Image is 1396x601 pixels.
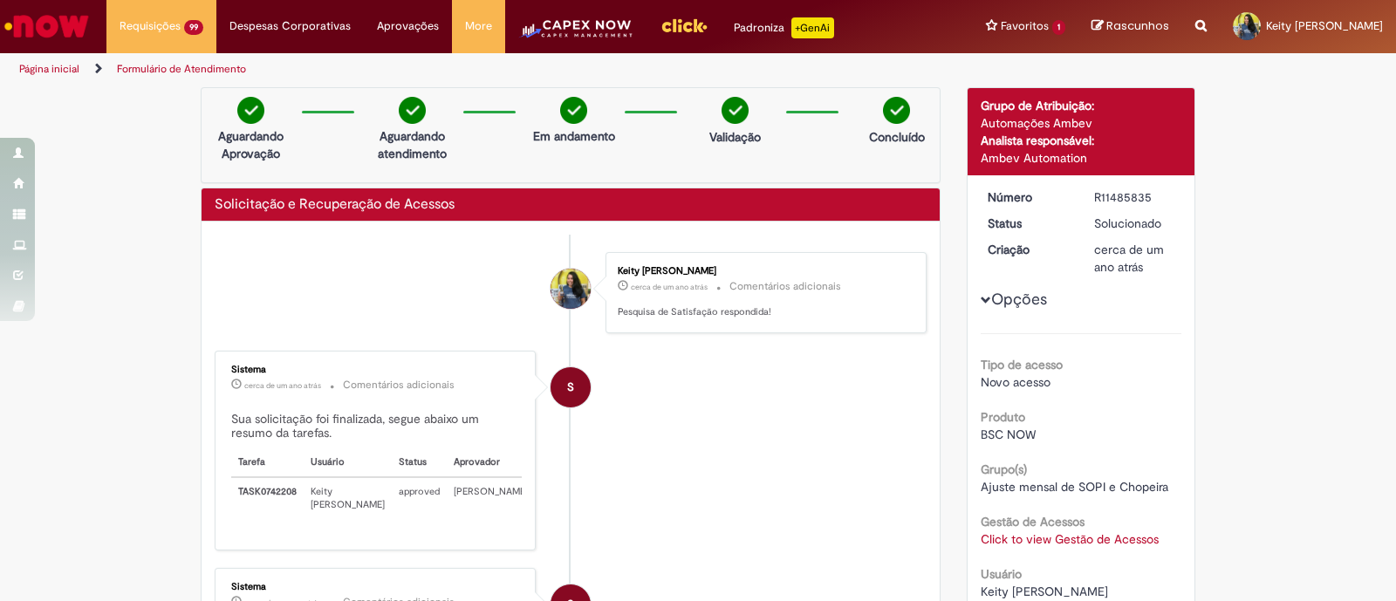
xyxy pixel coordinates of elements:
[1094,215,1175,232] div: Solucionado
[244,380,321,391] span: cerca de um ano atrás
[729,279,841,294] small: Comentários adicionais
[1106,17,1169,34] span: Rascunhos
[304,448,392,477] th: Usuário
[447,477,535,519] td: [PERSON_NAME]
[392,448,447,477] th: Status
[981,479,1168,495] span: Ajuste mensal de SOPI e Chopeira
[551,367,591,407] div: System
[981,409,1025,425] b: Produto
[370,127,455,162] p: Aguardando atendimento
[215,197,455,213] h2: Solicitação e Recuperação de Acessos Histórico de tíquete
[1091,18,1169,35] a: Rascunhos
[551,269,591,309] div: Keity Magalhaes de Souza
[117,62,246,76] a: Formulário de Atendimento
[231,413,522,440] h5: Sua solicitação foi finalizada, segue abaixo um resumo da tarefas.
[377,17,439,35] span: Aprovações
[975,241,1082,258] dt: Criação
[660,12,708,38] img: click_logo_yellow_360x200.png
[533,127,615,145] p: Em andamento
[791,17,834,38] p: +GenAi
[981,149,1182,167] div: Ambev Automation
[13,53,918,85] ul: Trilhas de página
[1266,18,1383,33] span: Keity [PERSON_NAME]
[981,132,1182,149] div: Analista responsável:
[304,477,392,519] td: Keity [PERSON_NAME]
[981,114,1182,132] div: Automações Ambev
[975,215,1082,232] dt: Status
[231,582,522,592] div: Sistema
[567,366,574,408] span: S
[2,9,92,44] img: ServiceNow
[209,127,293,162] p: Aguardando Aprovação
[631,282,708,292] span: cerca de um ano atrás
[120,17,181,35] span: Requisições
[465,17,492,35] span: More
[1094,242,1164,275] time: 10/05/2024 09:15:52
[981,357,1063,372] b: Tipo de acesso
[229,17,351,35] span: Despesas Corporativas
[518,17,634,52] img: CapexLogo5.png
[244,380,321,391] time: 10/05/2024 14:59:39
[399,97,426,124] img: check-circle-green.png
[722,97,749,124] img: check-circle-green.png
[19,62,79,76] a: Página inicial
[734,17,834,38] div: Padroniza
[981,566,1022,582] b: Usuário
[184,20,203,35] span: 99
[981,374,1050,390] span: Novo acesso
[981,97,1182,114] div: Grupo de Atribuição:
[1094,242,1164,275] span: cerca de um ano atrás
[1001,17,1049,35] span: Favoritos
[709,128,761,146] p: Validação
[231,477,304,519] th: TASK0742208
[869,128,925,146] p: Concluído
[231,365,522,375] div: Sistema
[618,305,908,319] p: Pesquisa de Satisfação respondida!
[231,448,304,477] th: Tarefa
[981,427,1036,442] span: BSC NOW
[1052,20,1065,35] span: 1
[1094,241,1175,276] div: 10/05/2024 09:15:52
[343,378,455,393] small: Comentários adicionais
[975,188,1082,206] dt: Número
[447,448,535,477] th: Aprovador
[981,461,1027,477] b: Grupo(s)
[981,584,1108,599] span: Keity [PERSON_NAME]
[1094,188,1175,206] div: R11485835
[981,514,1085,529] b: Gestão de Acessos
[237,97,264,124] img: check-circle-green.png
[631,282,708,292] time: 10/05/2024 15:31:41
[883,97,910,124] img: check-circle-green.png
[392,477,447,519] td: approved
[618,266,908,277] div: Keity [PERSON_NAME]
[560,97,587,124] img: check-circle-green.png
[981,531,1159,547] a: Click to view Gestão de Acessos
